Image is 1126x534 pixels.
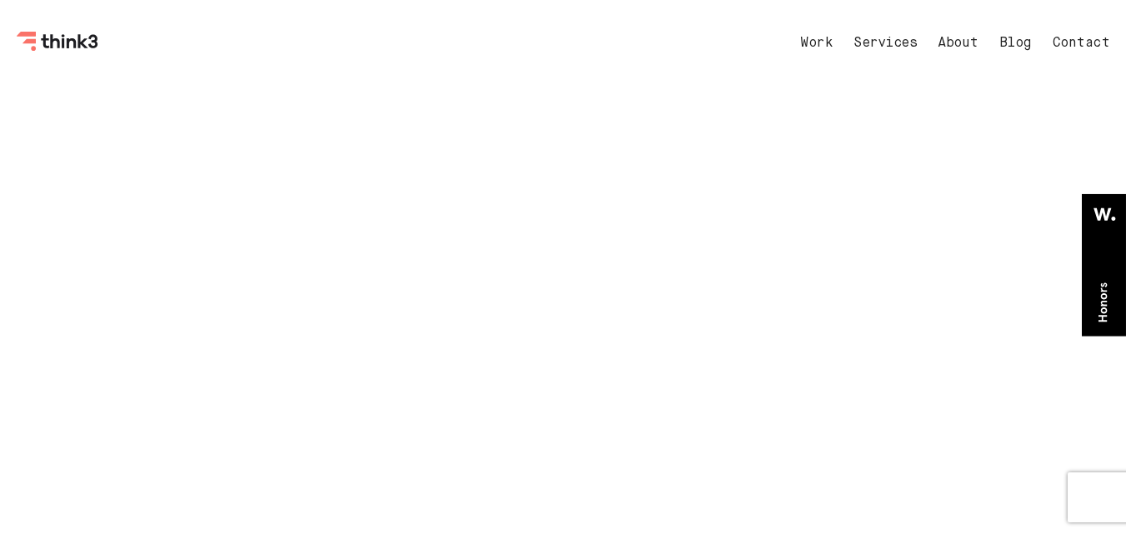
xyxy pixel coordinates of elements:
[800,37,833,50] a: Work
[17,38,100,54] a: Think3 Logo
[1053,37,1110,50] a: Contact
[853,37,917,50] a: Services
[938,37,978,50] a: About
[999,37,1032,50] a: Blog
